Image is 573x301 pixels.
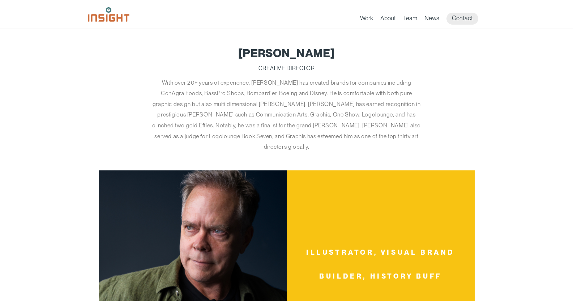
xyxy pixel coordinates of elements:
[446,13,478,25] a: Contact
[99,47,475,59] h1: [PERSON_NAME]
[305,241,457,288] span: Illustrator, Visual Brand Builder, History Buff
[88,7,129,22] img: Insight Marketing Design
[151,77,422,152] p: With over 20+ years of experience, [PERSON_NAME] has created brands for companies including ConAg...
[99,63,475,74] p: Creative Director
[360,13,486,25] nav: primary navigation menu
[360,14,373,25] a: Work
[403,14,417,25] a: Team
[424,14,439,25] a: News
[380,14,396,25] a: About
